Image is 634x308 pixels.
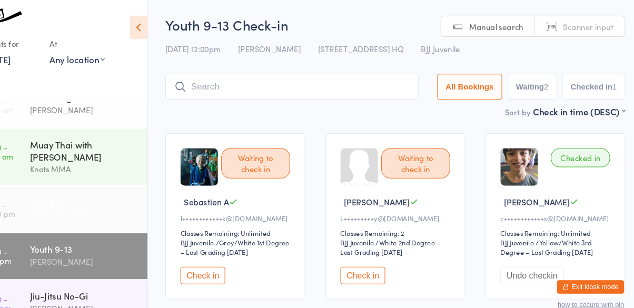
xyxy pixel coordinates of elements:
[185,69,423,94] input: Search
[329,41,409,51] span: [STREET_ADDRESS] HQ
[500,215,607,224] div: Classes Remaining: Unlimited
[202,184,245,195] span: Sebastien A
[76,50,128,62] div: Any location
[57,97,159,110] div: [PERSON_NAME]
[500,201,607,210] div: c••••••••••••s@[DOMAIN_NAME]
[57,153,159,165] div: Knots MMA
[57,184,159,196] div: Kids 6-8
[350,251,392,267] button: Check in
[3,220,168,263] a: 12:00 -1:00 pmYouth 9-13[PERSON_NAME]
[559,20,607,31] span: Scanner input
[199,215,305,224] div: Classes Remaining: Unlimited
[500,251,560,267] button: Undo checkin
[199,140,234,175] img: image1696619935.png
[185,15,618,32] h2: Youth 9-13 Check-in
[353,184,415,195] span: [PERSON_NAME]
[559,69,618,94] button: Checked in1
[503,184,566,195] span: [PERSON_NAME]
[57,228,159,240] div: Youth 9-13
[253,41,312,51] span: [PERSON_NAME]
[57,130,159,153] div: Muay Thai with [PERSON_NAME]
[199,224,231,233] div: BJJ Juvenile
[606,77,610,86] div: 1
[76,33,128,50] div: At
[500,140,536,175] img: image1622386052.png
[185,41,237,51] span: [DATE] 12:00pm
[14,33,65,50] div: Events for
[199,251,241,267] button: Check in
[471,20,522,31] span: Manual search
[3,121,168,174] a: 10:30 -11:30 amMuay Thai with [PERSON_NAME]Knots MMA
[14,50,39,62] a: [DATE]
[548,140,603,157] div: Checked in
[14,277,40,294] time: 12:00 - 1:00 pm
[504,100,529,111] label: Sort by
[57,284,159,296] div: [PERSON_NAME]
[3,175,168,218] a: 11:00 -12:00 pmKids 6-8[PERSON_NAME]
[11,8,50,22] img: Knots Jiu-Jitsu
[388,140,453,168] div: Waiting to check in
[199,201,305,210] div: l••••••••••••k@[DOMAIN_NAME]
[553,264,617,276] button: Exit kiosk mode
[425,41,462,51] span: BJJ Juvenile
[57,240,159,252] div: [PERSON_NAME]
[3,264,168,307] a: 12:00 -1:00 pmJiu-Jitsu No-Gi[PERSON_NAME]
[57,273,159,284] div: Jiu-Jitsu No-Gi
[14,134,42,151] time: 10:30 - 11:30 am
[14,90,42,107] time: 10:00 - 11:00 am
[350,201,456,210] div: L•••••••••y@[DOMAIN_NAME]
[237,140,302,168] div: Waiting to check in
[57,196,159,208] div: [PERSON_NAME]
[441,69,502,94] button: All Bookings
[507,69,553,94] button: Waiting2
[350,224,381,233] div: BJJ Juvenile
[3,77,168,120] a: 10:00 -11:00 amLittle Tangles 3-5[PERSON_NAME]
[531,99,618,111] div: Check in time (DESC)
[14,188,44,205] time: 11:00 - 12:00 pm
[500,224,532,233] div: BJJ Juvenile
[541,77,546,86] div: 2
[199,224,302,242] span: / Grey/White 1st Degree – Last Grading [DATE]
[14,233,40,250] time: 12:00 - 1:00 pm
[554,283,617,291] button: how to secure with pin
[350,215,456,224] div: Classes Remaining: 2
